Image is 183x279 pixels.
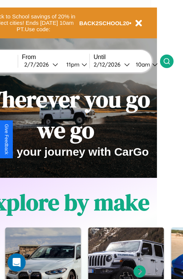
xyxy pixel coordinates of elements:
button: 11pm [60,61,89,68]
div: Give Feedback [4,124,9,155]
label: Until [94,54,160,61]
div: 11pm [63,61,82,68]
div: 2 / 12 / 2026 [94,61,124,68]
b: BACK2SCHOOL20 [79,20,129,26]
button: 2/7/2026 [22,61,60,68]
div: 10am [132,61,152,68]
div: 2 / 7 / 2026 [24,61,52,68]
div: Open Intercom Messenger [8,253,26,271]
label: From [22,54,89,61]
button: 10am [130,61,160,68]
